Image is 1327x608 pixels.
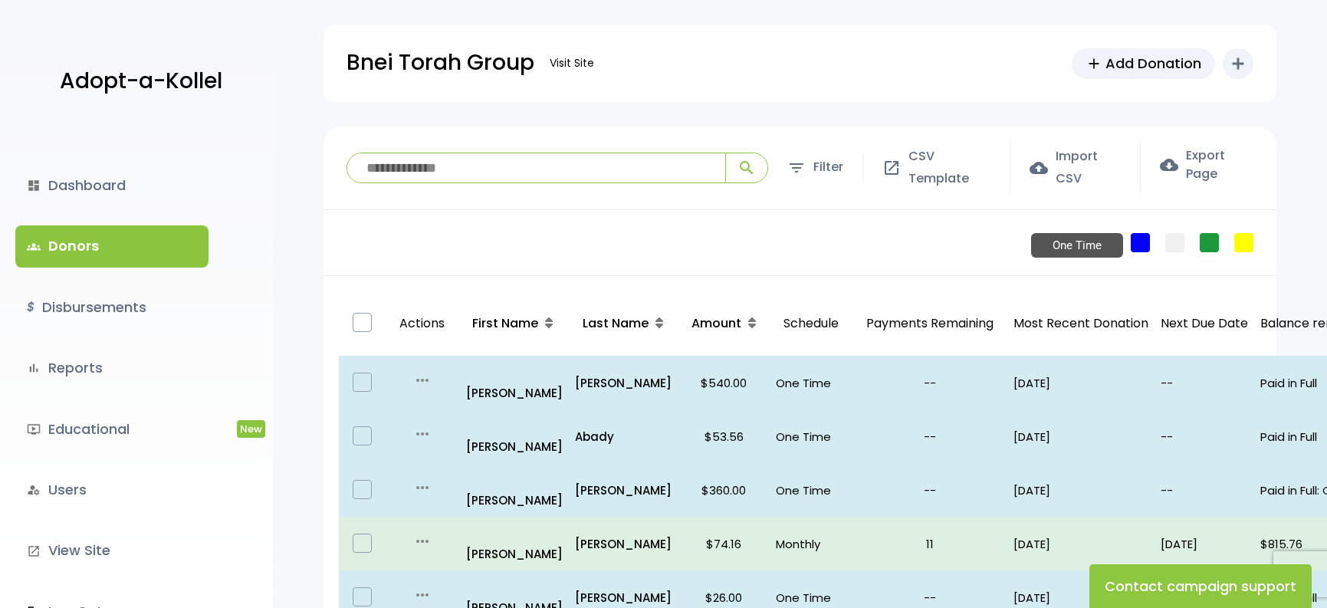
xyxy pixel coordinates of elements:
a: manage_accountsUsers [15,469,209,511]
i: more_horiz [413,586,432,604]
span: First Name [472,314,538,332]
i: dashboard [27,179,41,192]
p: [DATE] [1013,534,1148,554]
i: launch [27,544,41,558]
p: -- [1161,373,1248,393]
p: $53.56 [684,426,764,447]
a: Abady [575,426,672,447]
span: Filter [813,156,843,179]
span: add [1086,55,1102,72]
a: Adopt-a-Kollel [52,44,222,119]
p: Next Due Date [1161,313,1248,335]
i: manage_accounts [27,483,41,497]
span: search [737,159,756,177]
span: Import CSV [1056,146,1121,190]
p: One Time [776,426,846,447]
span: Amount [691,314,741,332]
span: Last Name [583,314,649,332]
p: 11 [859,534,1001,554]
a: One Time [1131,233,1150,252]
span: cloud_download [1160,156,1178,174]
i: bar_chart [27,361,41,375]
a: ondemand_videoEducationalNew [15,409,209,450]
p: -- [859,426,1001,447]
span: CSV Template [908,146,990,190]
p: Monthly [776,534,846,554]
p: -- [859,373,1001,393]
a: [PERSON_NAME] [575,373,672,393]
a: [PERSON_NAME] [575,587,672,608]
a: [PERSON_NAME] [466,469,563,511]
span: Add Donation [1105,53,1201,74]
a: Visit Site [542,48,602,78]
p: Bnei Torah Group [347,44,534,82]
a: [PERSON_NAME] [466,416,563,457]
button: add [1223,48,1253,79]
i: more_horiz [413,425,432,443]
button: search [725,153,767,182]
i: more_horiz [413,478,432,497]
p: $74.16 [684,534,764,554]
a: [PERSON_NAME] [466,362,563,403]
button: Contact campaign support [1089,564,1312,608]
p: [DATE] [1013,373,1148,393]
a: dashboardDashboard [15,165,209,206]
span: cloud_upload [1030,159,1048,177]
p: [DATE] [1013,587,1148,608]
p: [DATE] [1013,480,1148,501]
p: One Time [776,480,846,501]
a: groupsDonors [15,225,209,267]
a: $Disbursements [15,287,209,328]
i: add [1229,54,1247,73]
a: [PERSON_NAME] [575,480,672,501]
span: groups [27,240,41,254]
p: -- [1161,426,1248,447]
span: filter_list [787,159,806,177]
p: One Time [776,373,846,393]
p: One Time [776,587,846,608]
p: $26.00 [684,587,764,608]
p: [DATE] [1161,534,1248,554]
p: Adopt-a-Kollel [60,62,222,100]
span: open_in_new [882,159,901,177]
a: bar_chartReports [15,347,209,389]
p: $540.00 [684,373,764,393]
a: [PERSON_NAME] [466,523,563,564]
p: Payments Remaining [859,297,1001,350]
a: [PERSON_NAME] [575,534,672,554]
i: more_horiz [413,371,432,389]
a: launchView Site [15,530,209,571]
a: addAdd Donation [1072,48,1215,79]
p: Schedule [776,297,846,350]
p: -- [859,480,1001,501]
p: $360.00 [684,480,764,501]
p: [DATE] [1013,426,1148,447]
p: -- [1161,480,1248,501]
label: Export Page [1160,146,1253,183]
i: $ [27,297,34,319]
p: Most Recent Donation [1013,313,1148,335]
p: Actions [392,297,452,350]
p: -- [859,587,1001,608]
i: ondemand_video [27,422,41,436]
i: more_horiz [413,532,432,550]
span: New [237,420,265,438]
